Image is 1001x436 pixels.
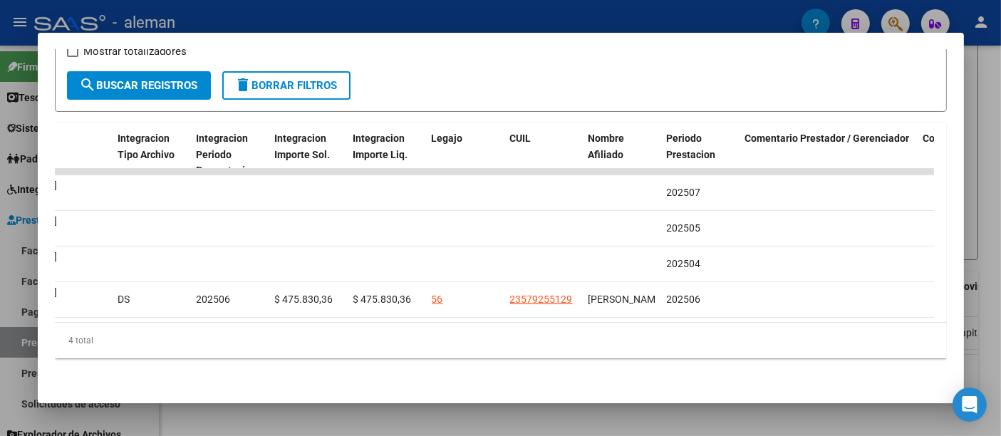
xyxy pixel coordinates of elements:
span: CUIL [509,133,531,144]
span: Borrar Filtros [235,79,338,92]
datatable-header-cell: Integracion Periodo Presentacion [190,123,269,186]
span: Legajo [431,133,462,144]
datatable-header-cell: CUIL [504,123,582,186]
datatable-header-cell: Legajo [425,123,504,186]
span: Buscar Registros [80,79,198,92]
span: 202507 [667,187,701,198]
span: Integracion Importe Sol. [274,133,330,160]
span: Comentario Prestador / Gerenciador [745,133,909,144]
span: Integracion Importe Liq. [353,133,408,160]
datatable-header-cell: Comentario Prestador / Gerenciador [739,123,917,186]
span: $ 475.830,36 [353,294,412,305]
datatable-header-cell: Integracion Importe Liq. [347,123,425,186]
span: DS [118,294,130,305]
span: Periodo Prestacion [666,133,715,160]
div: 56 [432,291,443,308]
button: Buscar Registros [67,71,211,100]
span: 202506 [197,294,231,305]
span: Nombre Afiliado [588,133,624,160]
datatable-header-cell: Integracion Importe Sol. [269,123,347,186]
mat-icon: delete [235,76,252,93]
span: [PERSON_NAME] [588,294,665,305]
span: 202506 [667,294,701,305]
mat-icon: search [80,76,97,93]
div: 4 total [55,323,947,358]
span: 23579255129 [510,294,573,305]
datatable-header-cell: Nombre Afiliado [582,123,660,186]
span: Integracion Periodo Presentacion [196,133,256,177]
div: Open Intercom Messenger [953,388,987,422]
span: Integracion Tipo Archivo [118,133,175,160]
span: 202505 [667,222,701,234]
span: Mostrar totalizadores [84,43,187,60]
datatable-header-cell: Integracion Tipo Archivo [112,123,190,186]
datatable-header-cell: Periodo Prestacion [660,123,739,186]
span: 202504 [667,258,701,269]
button: Borrar Filtros [222,71,351,100]
span: $ 475.830,36 [275,294,333,305]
